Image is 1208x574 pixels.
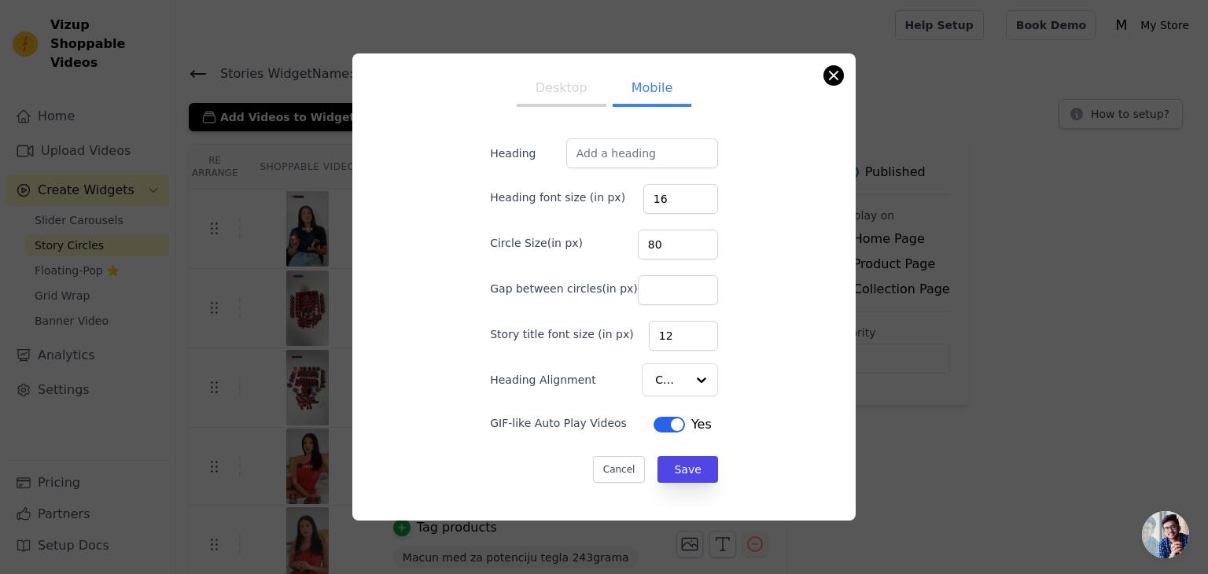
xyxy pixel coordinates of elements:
[517,72,606,107] button: Desktop
[657,456,717,483] button: Save
[824,66,843,85] button: Close modal
[613,72,691,107] button: Mobile
[490,281,638,296] label: Gap between circles(in px)
[691,415,712,434] span: Yes
[490,189,625,205] label: Heading font size (in px)
[490,145,566,161] label: Heading
[490,415,627,431] label: GIF-like Auto Play Videos
[490,235,583,251] label: Circle Size(in px)
[566,138,718,168] input: Add a heading
[1142,511,1189,558] div: Open chat
[593,456,646,483] button: Cancel
[490,326,633,342] label: Story title font size (in px)
[490,372,598,388] label: Heading Alignment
